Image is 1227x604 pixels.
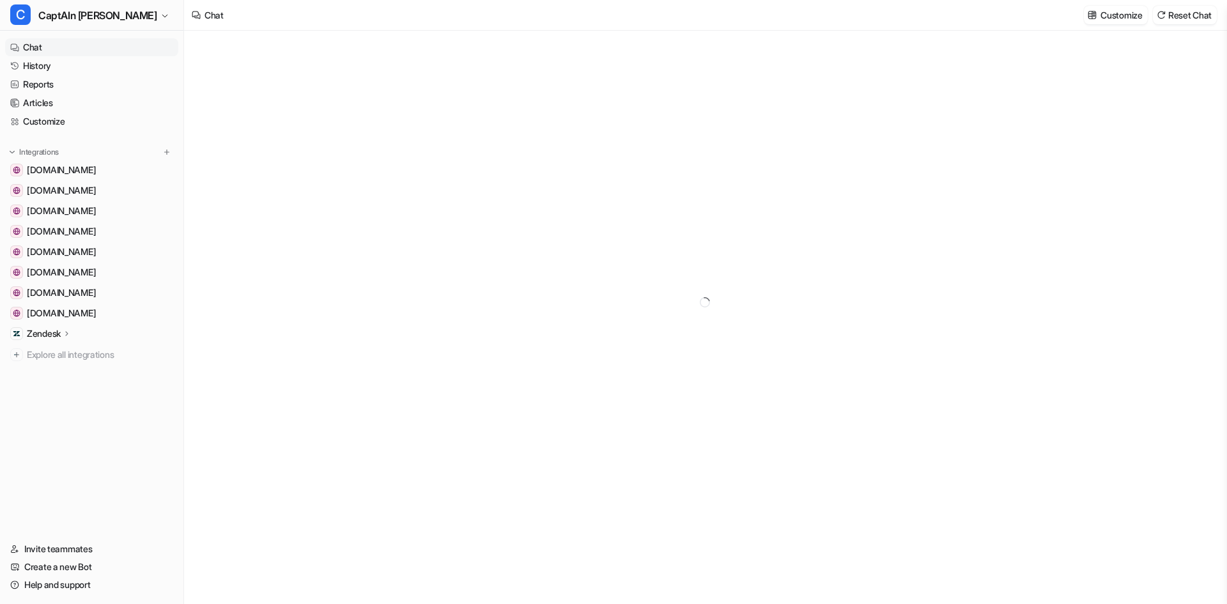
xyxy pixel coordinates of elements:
span: CaptAIn [PERSON_NAME] [38,6,157,24]
button: Integrations [5,146,63,159]
img: reset [1157,10,1166,20]
span: [DOMAIN_NAME] [27,245,96,258]
img: www.inseltouristik.de [13,207,20,215]
button: Reset Chat [1153,6,1217,24]
span: [DOMAIN_NAME] [27,266,96,279]
img: expand menu [8,148,17,157]
p: Integrations [19,147,59,157]
a: Reports [5,75,178,93]
img: www.inselparker.de [13,268,20,276]
a: Explore all integrations [5,346,178,364]
a: Articles [5,94,178,112]
img: www.inselexpress.de [13,228,20,235]
span: C [10,4,31,25]
span: [DOMAIN_NAME] [27,286,96,299]
span: [DOMAIN_NAME] [27,164,96,176]
img: www.inselfaehre.de [13,187,20,194]
img: www.nordsee-bike.de [13,309,20,317]
img: www.frisonaut.de [13,166,20,174]
a: www.nordsee-bike.de[DOMAIN_NAME] [5,304,178,322]
div: Chat [204,8,224,22]
a: Chat [5,38,178,56]
img: www.inselflieger.de [13,248,20,256]
span: Explore all integrations [27,345,173,365]
img: customize [1088,10,1097,20]
a: Create a new Bot [5,558,178,576]
a: Customize [5,112,178,130]
a: www.inseltouristik.de[DOMAIN_NAME] [5,202,178,220]
a: Help and support [5,576,178,594]
a: www.inselparker.de[DOMAIN_NAME] [5,263,178,281]
a: www.inselfaehre.de[DOMAIN_NAME] [5,182,178,199]
span: [DOMAIN_NAME] [27,225,96,238]
a: www.inselflieger.de[DOMAIN_NAME] [5,243,178,261]
img: www.inselbus-norderney.de [13,289,20,297]
img: explore all integrations [10,348,23,361]
p: Zendesk [27,327,61,340]
a: www.inselbus-norderney.de[DOMAIN_NAME] [5,284,178,302]
button: Customize [1084,6,1147,24]
p: Customize [1100,8,1142,22]
a: www.frisonaut.de[DOMAIN_NAME] [5,161,178,179]
a: Invite teammates [5,540,178,558]
a: www.inselexpress.de[DOMAIN_NAME] [5,222,178,240]
img: menu_add.svg [162,148,171,157]
img: Zendesk [13,330,20,337]
span: [DOMAIN_NAME] [27,205,96,217]
span: [DOMAIN_NAME] [27,184,96,197]
span: [DOMAIN_NAME] [27,307,96,320]
a: History [5,57,178,75]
